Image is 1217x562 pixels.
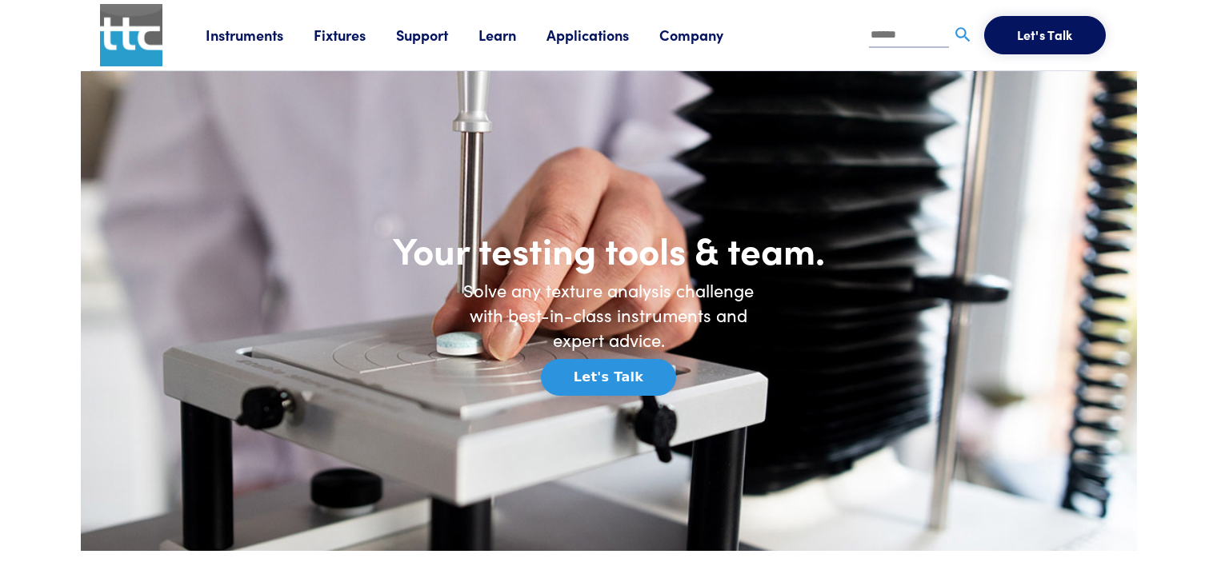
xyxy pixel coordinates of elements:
a: Instruments [206,25,314,45]
button: Let's Talk [984,16,1106,54]
h1: Your testing tools & team. [289,226,929,273]
a: Applications [546,25,659,45]
a: Fixtures [314,25,396,45]
a: Support [396,25,478,45]
img: ttc_logo_1x1_v1.0.png [100,4,162,66]
button: Let's Talk [541,359,676,396]
a: Learn [478,25,546,45]
h6: Solve any texture analysis challenge with best-in-class instruments and expert advice. [449,278,769,352]
a: Company [659,25,754,45]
